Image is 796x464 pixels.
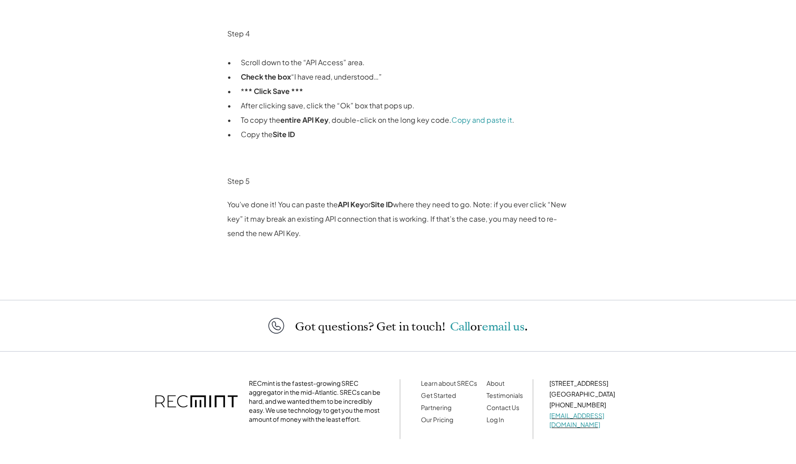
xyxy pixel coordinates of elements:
[227,27,569,41] p: Step 4
[295,321,527,333] p: Got questions? Get in touch!
[421,403,451,411] a: Partnering
[470,319,482,335] span: or
[421,379,477,387] a: Learn about SRECs
[338,200,364,209] strong: API Key
[241,113,569,127] p: To copy the , double-click on the long key code. .
[241,70,569,84] p: “I have read, understood…”
[421,391,456,399] a: Get Started
[525,319,528,335] span: .
[450,319,470,335] a: Call
[273,129,295,139] strong: Site ID
[249,379,384,424] p: RECmint is the fastest-growing SREC aggregator in the mid-Atlantic. SRECs can be hard, and we wan...
[421,415,453,424] a: Our Pricing
[280,115,328,125] strong: entire API Key
[486,379,504,387] a: About
[549,389,641,398] p: [GEOGRAPHIC_DATA]
[241,55,569,70] p: Scroll down to the “API Access” area.
[549,411,604,428] a: [EMAIL_ADDRESS][DOMAIN_NAME]
[486,415,504,424] a: Log In
[486,403,519,411] a: Contact Us
[241,72,291,81] strong: Check the box
[241,98,569,113] p: After clicking save, click the “Ok” box that pops up.
[227,174,569,188] p: Step 5
[549,379,641,388] p: [STREET_ADDRESS]
[227,197,569,241] p: You’ve done it! You can paste the or where they need to go. Note: if you ever click “New key” it ...
[371,200,393,209] strong: Site ID
[549,400,641,409] p: [PHONE_NUMBER]
[486,391,523,399] a: Testimonials
[451,115,512,125] a: Copy and paste it
[482,319,525,335] a: email us
[241,127,569,142] p: Copy the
